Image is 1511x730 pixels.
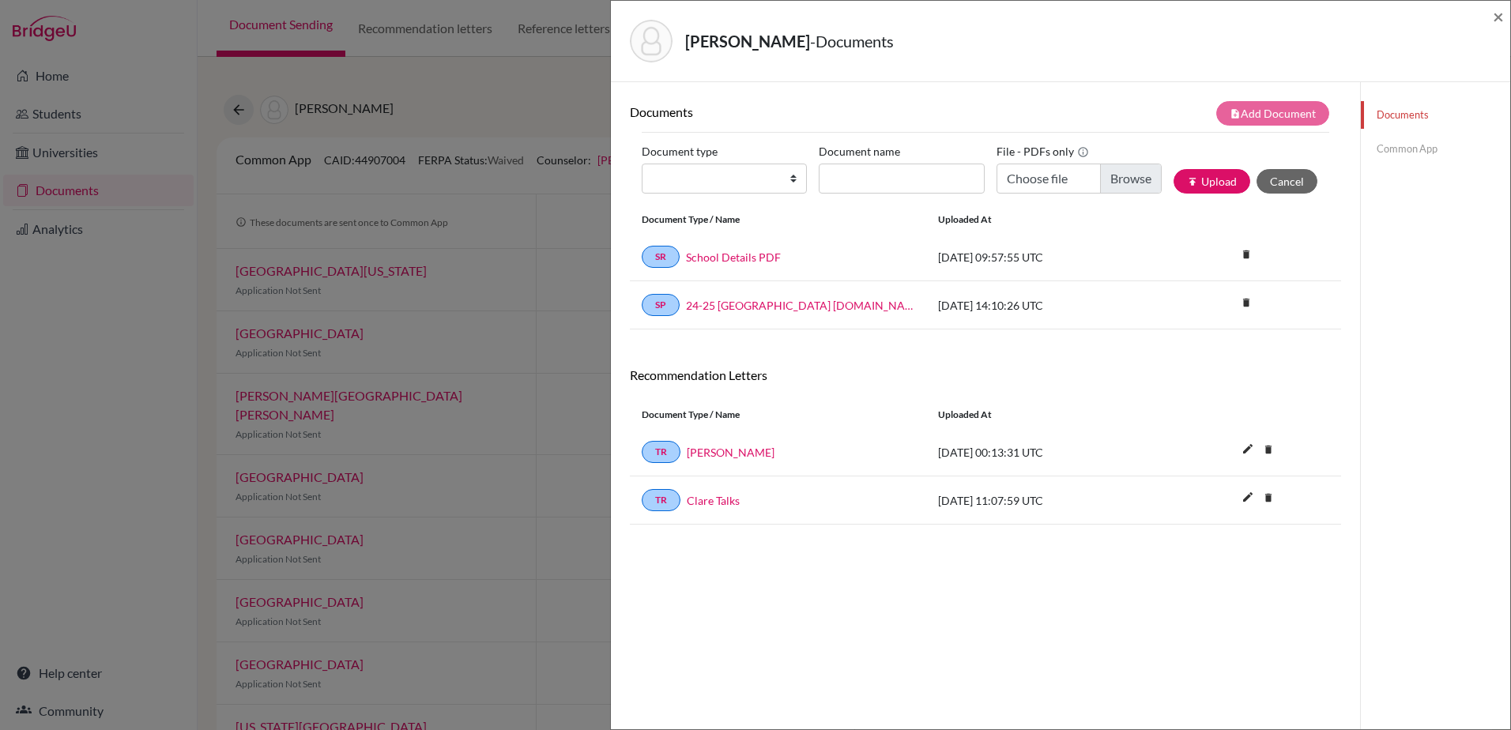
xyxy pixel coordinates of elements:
[1257,438,1280,461] i: delete
[686,297,914,314] a: 24-25 [GEOGRAPHIC_DATA] [DOMAIN_NAME]_wide
[819,139,900,164] label: Document name
[1234,293,1258,314] a: delete
[1174,169,1250,194] button: publishUpload
[1493,5,1504,28] span: ×
[1234,243,1258,266] i: delete
[1257,440,1280,461] a: delete
[1257,169,1317,194] button: Cancel
[1216,101,1329,126] button: note_addAdd Document
[630,213,926,227] div: Document Type / Name
[642,489,680,511] a: TR
[630,408,926,422] div: Document Type / Name
[642,246,680,268] a: SR
[1234,487,1261,510] button: edit
[938,494,1043,507] span: [DATE] 11:07:59 UTC
[926,408,1163,422] div: Uploaded at
[630,104,985,119] h6: Documents
[926,249,1163,265] div: [DATE] 09:57:55 UTC
[642,294,680,316] a: SP
[1257,486,1280,510] i: delete
[938,446,1043,459] span: [DATE] 00:13:31 UTC
[1234,291,1258,314] i: delete
[687,492,740,509] a: Clare Talks
[630,367,1341,382] h6: Recommendation Letters
[1257,488,1280,510] a: delete
[1234,245,1258,266] a: delete
[1361,101,1510,129] a: Documents
[926,213,1163,227] div: Uploaded at
[1493,7,1504,26] button: Close
[642,441,680,463] a: TR
[810,32,894,51] span: - Documents
[1187,176,1198,187] i: publish
[1234,438,1261,462] button: edit
[1361,135,1510,163] a: Common App
[642,139,718,164] label: Document type
[997,139,1089,164] label: File - PDFs only
[687,444,774,461] a: [PERSON_NAME]
[1230,108,1241,119] i: note_add
[685,32,810,51] strong: [PERSON_NAME]
[1235,484,1260,510] i: edit
[926,297,1163,314] div: [DATE] 14:10:26 UTC
[686,249,781,265] a: School Details PDF
[1235,436,1260,461] i: edit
